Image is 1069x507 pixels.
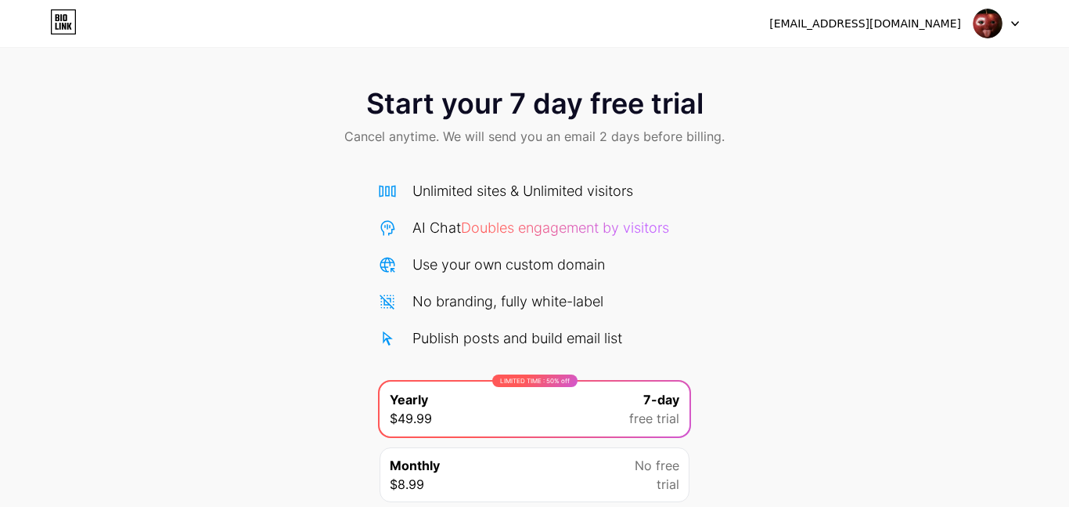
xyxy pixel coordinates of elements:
[412,328,622,349] div: Publish posts and build email list
[390,456,440,475] span: Monthly
[492,375,578,387] div: LIMITED TIME : 50% off
[635,456,679,475] span: No free
[412,217,669,238] div: AI Chat
[461,219,669,236] span: Doubles engagement by visitors
[366,88,704,119] span: Start your 7 day free trial
[390,390,428,409] span: Yearly
[390,409,432,428] span: $49.99
[412,180,633,201] div: Unlimited sites & Unlimited visitors
[412,291,603,312] div: No branding, fully white-label
[629,409,679,428] span: free trial
[344,127,725,146] span: Cancel anytime. We will send you an email 2 days before billing.
[973,9,1002,38] img: onlyinohio
[657,475,679,494] span: trial
[769,16,961,32] div: [EMAIL_ADDRESS][DOMAIN_NAME]
[412,254,605,275] div: Use your own custom domain
[643,390,679,409] span: 7-day
[390,475,424,494] span: $8.99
